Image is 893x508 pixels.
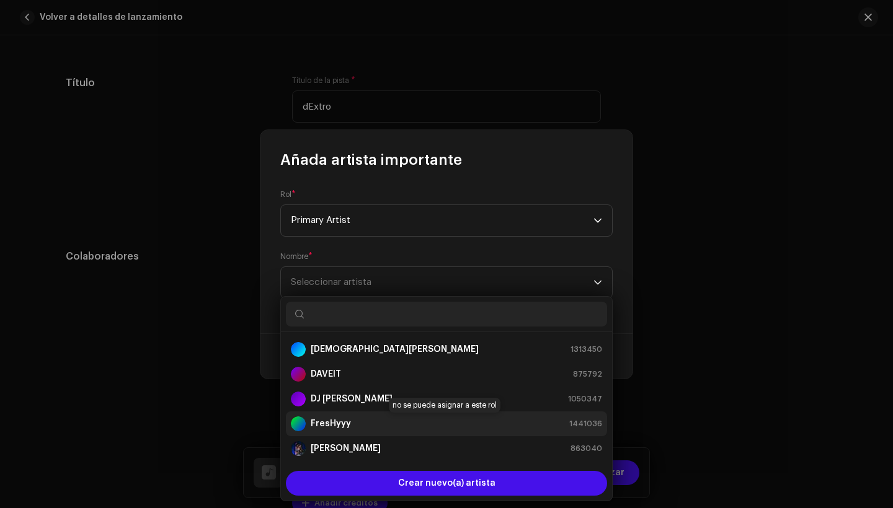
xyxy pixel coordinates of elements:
[286,337,607,362] li: cristian conde
[286,362,607,387] li: DAVEIT
[571,442,602,455] span: 863040
[291,205,593,236] span: Primary Artist
[569,418,602,430] span: 1441036
[286,461,607,486] li: Kidd Flush
[593,205,602,236] div: dropdown trigger
[398,471,495,496] span: Crear nuevo(a) artista
[291,267,593,298] span: Seleccionar artista
[286,387,607,411] li: DJ YAMS
[311,418,351,430] strong: FresHyyy
[280,252,313,261] label: Nombre
[311,393,393,405] strong: DJ [PERSON_NAME]
[280,190,296,199] label: Rol
[286,436,607,461] li: Ivan VR
[291,278,371,287] span: Seleccionar artista
[573,368,602,380] span: 875792
[291,441,306,456] img: 1916b406-210f-4535-8480-cb9ec7d37c09
[593,267,602,298] div: dropdown trigger
[286,411,607,436] li: FresHyyy
[568,393,602,405] span: 1050347
[571,343,602,356] span: 1313450
[280,150,462,170] span: Añada artista importante
[311,442,381,455] strong: [PERSON_NAME]
[311,343,479,356] strong: [DEMOGRAPHIC_DATA][PERSON_NAME]
[311,368,341,380] strong: DAVEIT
